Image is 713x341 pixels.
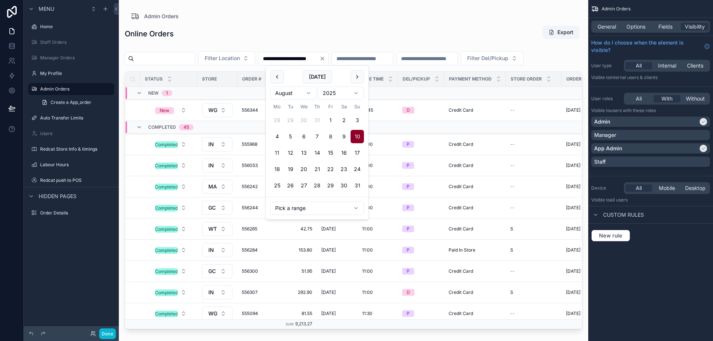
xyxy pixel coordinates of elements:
[566,205,598,211] span: [DATE] 5:31 pm
[40,24,113,30] label: Home
[242,205,273,211] a: 556244
[686,95,705,102] span: Without
[284,163,297,176] button: Tuesday, 19 August 2025
[449,247,501,253] a: Paid In Store
[149,265,192,278] button: Select Button
[591,75,710,81] p: Visible to
[148,90,159,96] span: New
[467,55,508,62] span: Filter Del/Pickup
[155,289,178,296] div: Completed
[449,76,492,82] span: Payment Method
[602,6,631,12] span: Admin Orders
[242,107,273,113] a: 556344
[636,95,642,102] span: All
[149,264,193,278] a: Select Button
[591,185,621,191] label: Device
[362,268,373,274] span: 11:00
[362,247,373,253] span: 11:00
[155,163,178,169] div: Completed
[449,184,501,190] a: Credit Card
[297,114,310,127] button: Wednesday, 30 July 2025
[449,205,473,211] span: Credit Card
[28,143,114,155] a: Redcat Store Info & timings
[402,226,440,232] a: P
[566,226,598,232] span: [DATE] 7:55 am
[149,104,192,117] button: Select Button
[566,311,613,317] a: [DATE] 9:03 pm
[402,268,440,275] a: P
[242,163,273,168] a: 556053
[362,289,393,295] a: 11:00
[149,137,193,151] a: Select Button
[566,107,613,113] a: [DATE] 2:31 pm
[566,289,600,295] span: [DATE] 11:45 am
[510,107,515,113] span: --
[626,23,645,30] span: Options
[297,130,310,143] button: Wednesday, 6 August 2025
[125,29,174,39] h1: Online Orders
[149,201,193,215] a: Select Button
[297,146,310,160] button: Wednesday, 13 August 2025
[321,289,353,295] a: [DATE]
[242,184,273,190] a: 556242
[449,163,473,168] span: Credit Card
[685,23,705,30] span: Visibility
[337,179,351,192] button: Saturday, 30 August 2025
[28,174,114,186] a: Redcat push to POS
[566,205,613,211] a: [DATE] 5:31 pm
[510,311,515,317] span: --
[40,146,113,152] label: Redcat Store Info & timings
[687,62,703,69] span: Clients
[28,207,114,219] a: Order Details
[510,184,557,190] a: --
[510,268,557,274] a: --
[149,222,193,236] a: Select Button
[449,226,473,232] span: Credit Card
[145,76,163,82] span: Status
[566,107,598,113] span: [DATE] 2:31 pm
[242,268,273,274] span: 556300
[362,205,393,211] a: 11:00
[510,226,513,232] span: S
[510,247,557,253] a: S
[636,62,642,69] span: All
[403,76,430,82] span: Del/Pickup
[449,311,501,317] a: Credit Card
[28,21,114,33] a: Home
[28,128,114,140] a: Users
[155,141,178,148] div: Completed
[198,51,255,65] button: Select Button
[510,107,557,113] a: --
[160,107,169,114] div: New
[362,289,373,295] span: 11:00
[591,230,630,242] button: New rule
[596,232,625,239] span: New rule
[566,311,599,317] span: [DATE] 9:03 pm
[510,184,515,190] span: --
[324,179,337,192] button: Friday, 29 August 2025
[449,289,501,295] a: Credit Card
[242,289,273,295] a: 556307
[202,306,233,321] a: Select Button
[449,141,473,147] span: Credit Card
[543,26,579,39] button: Export
[362,107,393,113] a: 13:45
[40,210,113,216] label: Order Details
[351,163,364,176] button: Sunday, 24 August 2025
[149,158,193,173] a: Select Button
[282,311,312,317] span: 81.55
[28,68,114,79] a: My Profile
[449,226,501,232] a: Credit Card
[510,205,515,211] span: --
[362,163,393,168] a: 11:00
[319,56,328,62] button: Clear
[310,163,324,176] button: Thursday, 21 August 2025
[208,268,216,275] span: GC
[39,5,54,13] span: Menu
[202,137,233,152] a: Select Button
[202,180,232,194] button: Select Button
[149,243,193,257] a: Select Button
[321,289,336,295] span: [DATE]
[510,268,515,274] span: --
[282,226,312,232] span: 42.75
